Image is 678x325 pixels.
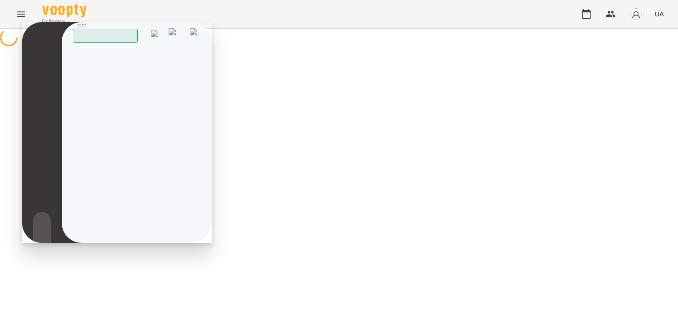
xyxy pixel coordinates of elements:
[655,9,664,19] span: UA
[11,4,32,25] button: Menu
[42,18,87,24] span: For Business
[630,8,642,20] img: avatar_s.png
[651,6,667,22] button: UA
[42,4,87,17] img: Voopty Logo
